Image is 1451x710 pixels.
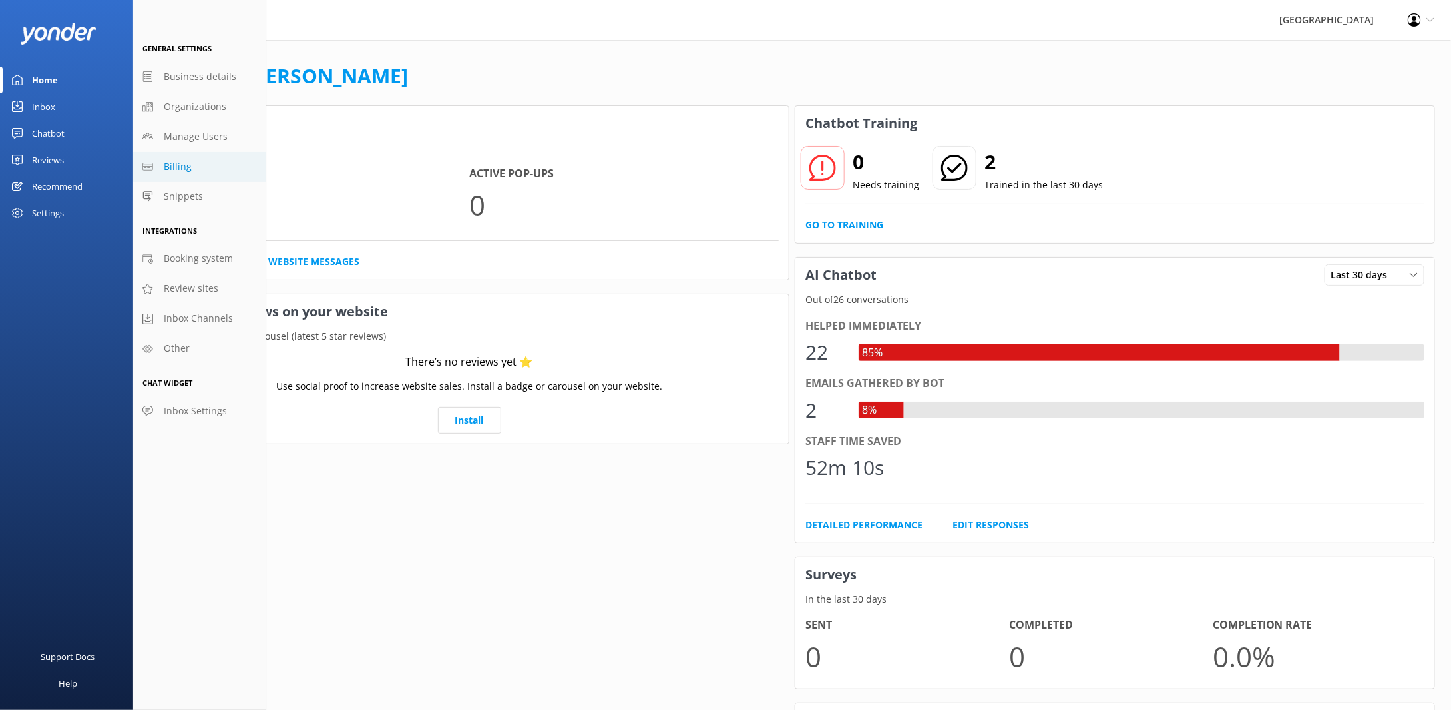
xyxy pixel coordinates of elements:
[59,670,77,697] div: Help
[164,129,228,144] span: Manage Users
[469,165,779,182] h4: Active Pop-ups
[32,200,64,226] div: Settings
[853,178,919,192] p: Needs training
[32,147,64,173] div: Reviews
[32,67,58,93] div: Home
[142,378,192,388] span: Chat Widget
[164,189,203,204] span: Snippets
[164,404,227,418] span: Inbox Settings
[469,182,779,227] p: 0
[164,341,190,356] span: Other
[133,396,266,426] a: Inbox Settings
[795,292,1434,307] p: Out of 26 conversations
[795,592,1434,607] p: In the last 30 days
[805,394,845,426] div: 2
[20,23,97,45] img: yonder-white-logo.png
[150,141,789,155] p: In the last 30 days
[805,518,923,532] a: Detailed Performance
[142,43,212,53] span: General Settings
[406,354,533,371] div: There’s no reviews yet ⭐
[160,165,469,182] h4: Conversations
[133,304,266,334] a: Inbox Channels
[805,375,1424,392] div: Emails gathered by bot
[1009,634,1213,679] p: 0
[160,182,469,227] p: 26
[805,218,883,232] a: Go to Training
[164,159,192,174] span: Billing
[795,258,887,292] h3: AI Chatbot
[133,182,266,212] a: Snippets
[164,281,218,296] span: Review sites
[41,643,95,670] div: Support Docs
[133,152,266,182] a: Billing
[150,294,789,329] h3: Showcase reviews on your website
[984,178,1103,192] p: Trained in the last 30 days
[164,311,233,326] span: Inbox Channels
[438,407,501,434] a: Install
[984,146,1103,178] h2: 2
[805,617,1009,634] h4: Sent
[1213,634,1416,679] p: 0.0 %
[795,557,1434,592] h3: Surveys
[133,244,266,274] a: Booking system
[32,120,65,147] div: Chatbot
[859,402,880,419] div: 8%
[133,274,266,304] a: Review sites
[853,146,919,178] h2: 0
[133,92,266,122] a: Organizations
[133,334,266,364] a: Other
[164,251,233,266] span: Booking system
[805,336,845,368] div: 22
[268,254,359,269] a: Website Messages
[164,99,226,114] span: Organizations
[142,226,197,236] span: Integrations
[133,122,266,152] a: Manage Users
[149,60,408,92] h1: Welcome,
[805,433,1424,450] div: Staff time saved
[150,106,789,141] h3: Website Chat
[805,634,1009,679] p: 0
[133,62,266,92] a: Business details
[164,69,236,84] span: Business details
[276,379,662,394] p: Use social proof to increase website sales. Install a badge or carousel on your website.
[805,452,884,484] div: 52m 10s
[859,344,886,362] div: 85%
[805,318,1424,335] div: Helped immediately
[1213,617,1416,634] h4: Completion Rate
[246,62,408,89] a: [PERSON_NAME]
[1009,617,1213,634] h4: Completed
[952,518,1029,532] a: Edit Responses
[32,173,83,200] div: Recommend
[795,106,927,141] h3: Chatbot Training
[150,329,789,344] p: Your current review carousel (latest 5 star reviews)
[1331,268,1396,282] span: Last 30 days
[32,93,55,120] div: Inbox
